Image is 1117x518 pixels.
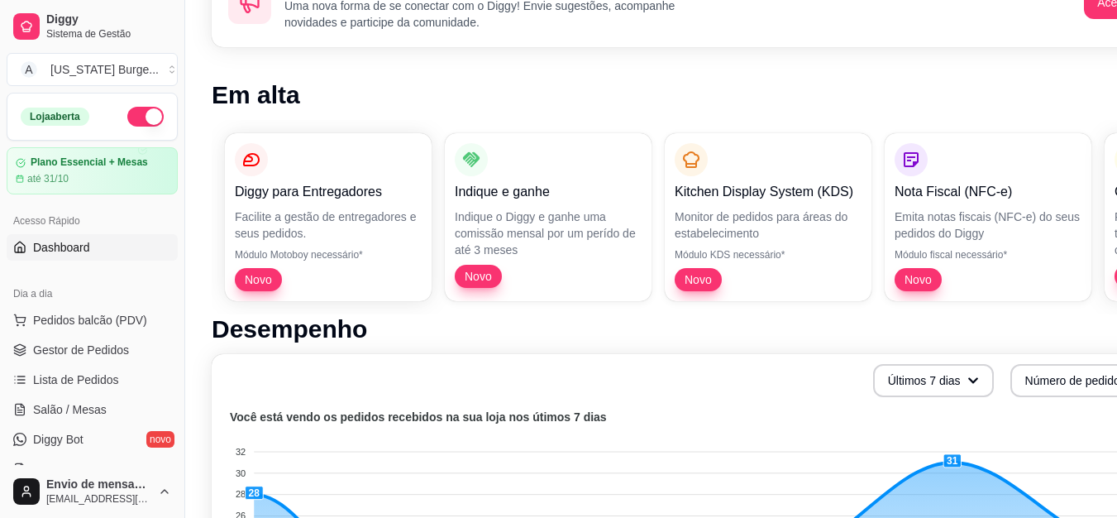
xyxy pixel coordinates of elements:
a: Lista de Pedidos [7,367,178,393]
span: Diggy Bot [33,431,84,448]
tspan: 32 [236,447,246,457]
p: Módulo fiscal necessário* [895,248,1081,261]
span: [EMAIL_ADDRESS][DOMAIN_NAME] [46,492,151,506]
div: [US_STATE] Burge ... [50,61,159,78]
span: Pedidos balcão (PDV) [33,312,147,329]
text: Você está vendo os pedidos recebidos na sua loja nos útimos 7 dias [230,410,607,424]
span: Sistema de Gestão [46,27,171,41]
button: Envio de mensagem personalizada para todos os clientes do whatsapp[EMAIL_ADDRESS][DOMAIN_NAME] [7,472,178,511]
article: até 31/10 [27,172,69,185]
span: Novo [238,271,279,288]
p: Diggy para Entregadores [235,182,422,202]
span: KDS [33,461,57,477]
p: Facilite a gestão de entregadores e seus pedidos. [235,209,422,242]
button: Nota Fiscal (NFC-e)Emita notas fiscais (NFC-e) do seus pedidos do DiggyMódulo fiscal necessário*Novo [885,133,1091,301]
button: Select a team [7,53,178,86]
a: Gestor de Pedidos [7,337,178,363]
button: Alterar Status [127,107,164,127]
p: Módulo KDS necessário* [675,248,862,261]
span: Dashboard [33,239,90,256]
tspan: 30 [236,468,246,478]
p: Kitchen Display System (KDS) [675,182,862,202]
p: Monitor de pedidos para áreas do estabelecimento [675,209,862,242]
span: Novo [678,271,718,288]
article: Plano Essencial + Mesas [31,156,148,169]
span: Salão / Mesas [33,401,107,418]
span: Diggy [46,12,171,27]
span: A [21,61,37,78]
div: Acesso Rápido [7,208,178,234]
div: Loja aberta [21,108,89,126]
p: Indique e ganhe [455,182,642,202]
span: Novo [898,271,938,288]
button: Indique e ganheIndique o Diggy e ganhe uma comissão mensal por um perído de até 3 mesesNovo [445,133,652,301]
button: Pedidos balcão (PDV) [7,307,178,333]
span: Lista de Pedidos [33,372,119,388]
a: Plano Essencial + Mesasaté 31/10 [7,147,178,194]
span: Novo [458,268,499,285]
span: Gestor de Pedidos [33,342,129,358]
p: Indique o Diggy e ganhe uma comissão mensal por um perído de até 3 meses [455,209,642,258]
button: Últimos 7 dias [873,364,994,397]
span: Envio de mensagem personalizada para todos os clientes do whatsapp [46,477,151,492]
p: Módulo Motoboy necessário* [235,248,422,261]
a: Dashboard [7,234,178,261]
a: Salão / Mesas [7,396,178,423]
a: DiggySistema de Gestão [7,7,178,46]
div: Dia a dia [7,281,178,307]
tspan: 28 [236,489,246,499]
p: Emita notas fiscais (NFC-e) do seus pedidos do Diggy [895,209,1081,242]
button: Kitchen Display System (KDS)Monitor de pedidos para áreas do estabelecimentoMódulo KDS necessário... [665,133,871,301]
button: Diggy para EntregadoresFacilite a gestão de entregadores e seus pedidos.Módulo Motoboy necessário... [225,133,432,301]
a: KDS [7,456,178,482]
a: Diggy Botnovo [7,426,178,453]
p: Nota Fiscal (NFC-e) [895,182,1081,202]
